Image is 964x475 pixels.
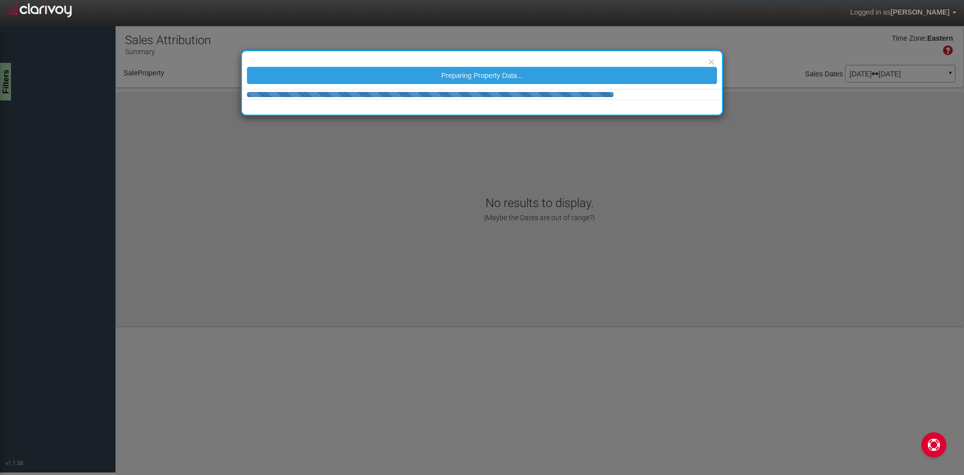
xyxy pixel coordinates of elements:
[891,8,949,16] span: [PERSON_NAME]
[247,67,717,84] button: Preparing Property Data...
[850,8,890,16] span: Logged in as
[842,1,964,25] a: Logged in as[PERSON_NAME]
[708,56,714,67] button: ×
[441,71,523,79] span: Preparing Property Data...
